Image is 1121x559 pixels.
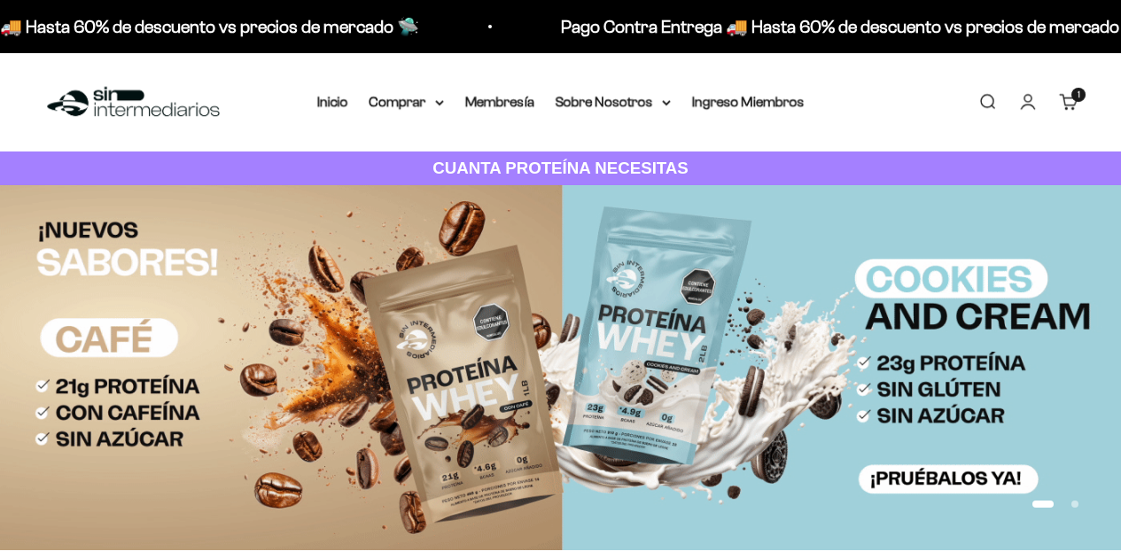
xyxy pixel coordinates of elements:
a: Inicio [317,94,348,109]
a: Membresía [465,94,534,109]
a: Ingreso Miembros [692,94,805,109]
summary: Comprar [370,90,444,113]
strong: CUANTA PROTEÍNA NECESITAS [432,159,689,177]
summary: Sobre Nosotros [556,90,671,113]
span: 1 [1078,90,1080,99]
